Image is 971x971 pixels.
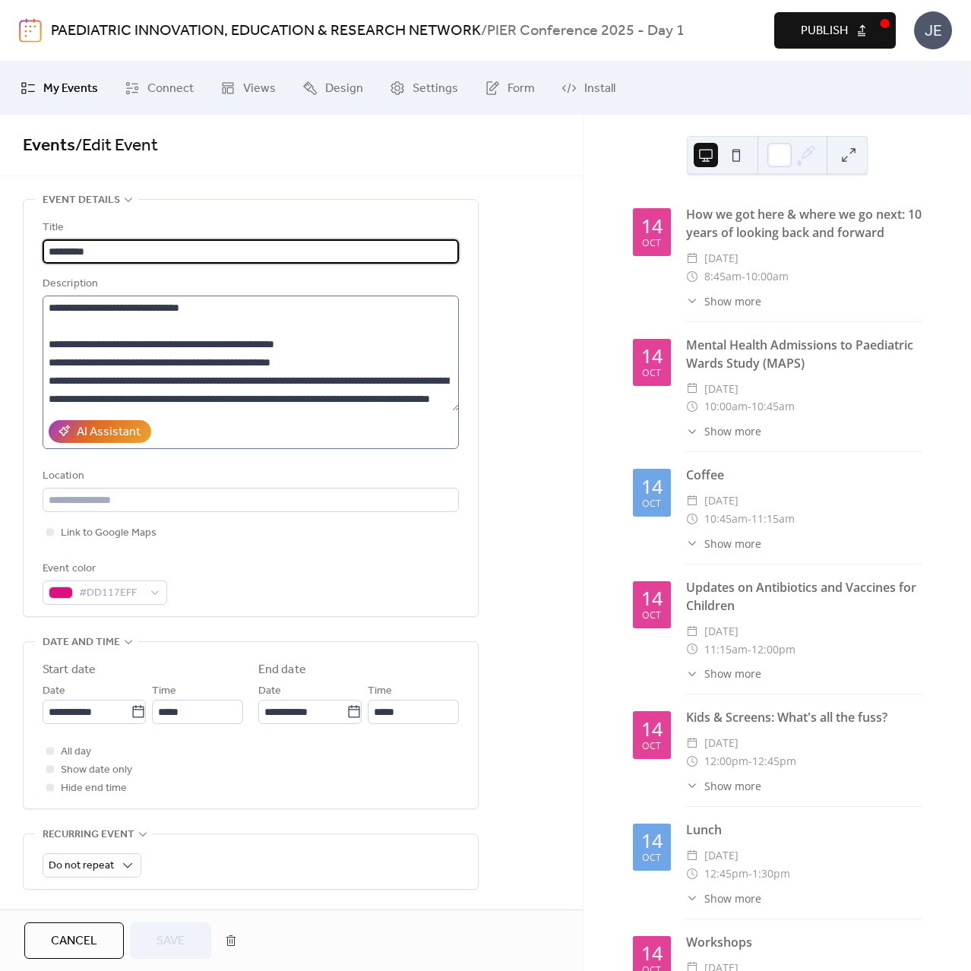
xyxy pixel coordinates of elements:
[584,80,615,98] span: Install
[748,752,752,770] span: -
[24,922,124,959] button: Cancel
[742,267,745,286] span: -
[51,17,481,46] a: PAEDIATRIC INNOVATION, EDUCATION & RESEARCH NETWORK
[641,346,663,365] div: 14
[686,249,698,267] div: ​
[686,380,698,398] div: ​
[686,466,922,484] div: Coffee
[641,944,663,963] div: 14
[686,666,761,682] button: ​Show more
[686,734,698,752] div: ​
[751,640,795,659] span: 12:00pm
[686,622,698,640] div: ​
[368,682,392,701] span: Time
[61,761,132,780] span: Show date only
[19,18,42,43] img: logo
[43,906,110,925] span: Event image
[473,68,546,109] a: Form
[43,634,120,652] span: Date and time
[113,68,205,109] a: Connect
[258,661,306,679] div: End date
[686,933,922,951] div: Workshops
[686,510,698,528] div: ​
[686,423,698,439] div: ​
[43,191,120,210] span: Event details
[258,682,281,701] span: Date
[751,397,795,416] span: 10:45am
[23,129,75,163] a: Events
[914,11,952,49] div: JE
[704,492,739,510] span: [DATE]
[752,752,796,770] span: 12:45pm
[704,846,739,865] span: [DATE]
[641,831,663,850] div: 14
[704,510,748,528] span: 10:45am
[686,666,698,682] div: ​
[49,420,151,443] button: AI Assistant
[774,12,896,49] button: Publish
[43,219,456,237] div: Title
[686,267,698,286] div: ​
[641,477,663,496] div: 14
[77,423,141,441] div: AI Assistant
[745,267,789,286] span: 10:00am
[550,68,627,109] a: Install
[487,17,685,46] b: PIER Conference 2025 - Day 1
[686,640,698,659] div: ​
[152,682,176,701] span: Time
[413,80,458,98] span: Settings
[51,932,97,950] span: Cancel
[686,778,761,794] button: ​Show more
[704,380,739,398] span: [DATE]
[752,865,790,883] span: 1:30pm
[751,510,795,528] span: 11:15am
[704,666,761,682] span: Show more
[686,821,922,839] div: Lunch
[43,826,134,844] span: Recurring event
[704,752,748,770] span: 12:00pm
[49,856,114,876] span: Do not repeat
[686,536,698,552] div: ​
[704,397,748,416] span: 10:00am
[481,17,487,46] b: /
[641,589,663,608] div: 14
[686,293,698,309] div: ​
[686,423,761,439] button: ​Show more
[43,560,164,578] div: Event color
[61,780,127,798] span: Hide end time
[508,80,535,98] span: Form
[209,68,287,109] a: Views
[61,524,157,542] span: Link to Google Maps
[686,846,698,865] div: ​
[641,720,663,739] div: 14
[686,752,698,770] div: ​
[704,249,739,267] span: [DATE]
[79,584,143,603] span: #DD117EFF
[686,205,922,242] div: How we got here & where we go next: 10 years of looking back and forward
[75,129,158,163] span: / Edit Event
[686,336,922,372] div: Mental Health Admissions to Paediatric Wards Study (MAPS)
[642,239,661,248] div: Oct
[43,682,65,701] span: Date
[748,640,751,659] span: -
[704,622,739,640] span: [DATE]
[686,492,698,510] div: ​
[686,778,698,794] div: ​
[325,80,363,98] span: Design
[642,742,661,751] div: Oct
[686,708,922,726] div: Kids & Screens: What's all the fuss?
[704,890,761,906] span: Show more
[642,611,661,621] div: Oct
[642,853,661,863] div: Oct
[686,397,698,416] div: ​
[378,68,470,109] a: Settings
[43,275,456,293] div: Description
[642,499,661,509] div: Oct
[748,510,751,528] span: -
[704,293,761,309] span: Show more
[686,578,922,615] div: Updates on Antibiotics and Vaccines for Children
[704,536,761,552] span: Show more
[748,865,752,883] span: -
[704,640,748,659] span: 11:15am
